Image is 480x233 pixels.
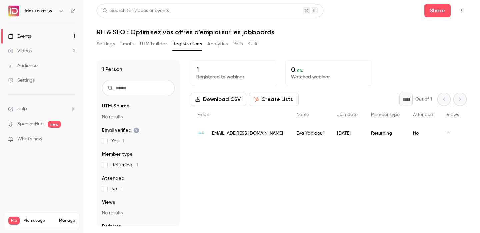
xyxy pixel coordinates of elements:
[337,112,358,117] span: Join date
[24,218,55,223] span: Plan usage
[102,113,175,120] p: No results
[97,39,115,49] button: Settings
[440,124,466,143] div: -
[17,136,42,143] span: What's new
[248,39,257,49] button: CTA
[8,217,20,225] span: Pro
[97,28,467,36] h1: RH & SEO : Optimisez vos offres d’emploi sur les jobboards
[197,112,209,117] span: Email
[196,74,272,80] p: Registered to webinar
[25,8,56,14] h6: Ideuzo at_work
[424,4,451,17] button: Share
[415,96,432,103] p: Out of 1
[111,162,138,168] span: Returning
[102,127,139,134] span: Email verified
[102,65,122,73] h1: 1 Person
[17,105,27,112] span: Help
[102,7,169,14] div: Search for videos or events
[111,186,123,192] span: No
[48,121,61,128] span: new
[197,129,205,137] img: ideuzo.com
[102,151,133,158] span: Member type
[122,139,124,143] span: 1
[8,6,19,16] img: Ideuzo at_work
[330,124,364,143] div: [DATE]
[191,93,246,106] button: Download CSV
[447,112,459,117] span: Views
[59,218,75,223] a: Manage
[371,112,400,117] span: Member type
[233,39,243,49] button: Polls
[207,39,228,49] button: Analytics
[406,124,440,143] div: No
[8,48,32,54] div: Videos
[140,39,167,49] button: UTM builder
[120,39,134,49] button: Emails
[291,66,366,74] p: 0
[102,223,121,230] span: Referrer
[290,124,330,143] div: Eva Yahiaoui
[8,33,31,40] div: Events
[102,199,115,206] span: Views
[297,68,303,73] span: 0 %
[8,77,35,84] div: Settings
[413,112,433,117] span: Attended
[102,210,175,216] p: No results
[196,66,272,74] p: 1
[211,130,283,137] span: [EMAIL_ADDRESS][DOMAIN_NAME]
[296,112,309,117] span: Name
[67,136,75,142] iframe: Noticeable Trigger
[8,62,38,69] div: Audience
[111,138,124,144] span: Yes
[102,103,129,109] span: UTM Source
[121,187,123,191] span: 1
[291,74,366,80] p: Watched webinar
[8,105,75,112] li: help-dropdown-opener
[249,93,299,106] button: Create Lists
[136,163,138,167] span: 1
[172,39,202,49] button: Registrations
[17,121,44,128] a: SpeakerHub
[102,175,124,182] span: Attended
[364,124,406,143] div: Returning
